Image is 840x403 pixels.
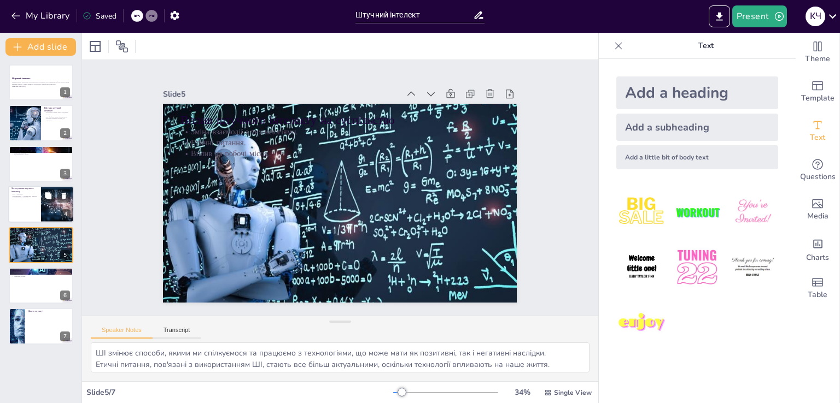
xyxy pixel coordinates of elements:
div: 1 [9,64,73,100]
p: ШІ в медицині. [11,193,38,195]
div: 6 [60,291,70,300]
div: 7 [60,331,70,341]
p: Зміна взаємодії з технологіями. [181,126,499,137]
p: Нові горизонти. [12,271,70,274]
p: Вдосконалення з часом. [12,154,70,156]
p: Адаптація до змін. [12,276,70,278]
div: 34 % [509,387,535,398]
button: Duplicate Slide [42,189,55,203]
div: Add text boxes [796,111,839,151]
div: Get real-time input from your audience [796,151,839,190]
p: Автоматизація процесів. [11,197,38,199]
p: Дякую за увагу! [28,310,70,313]
div: Add a heading [616,76,778,109]
span: Template [801,92,835,104]
div: 4 [8,186,74,223]
span: Single View [554,388,592,397]
img: 5.jpeg [672,242,722,293]
div: 3 [60,169,70,179]
button: My Library [8,7,74,25]
button: К Ч [806,5,825,27]
p: Етичні питання. [181,137,499,148]
p: Text [627,33,785,59]
p: Застосування штучного інтелекту [11,187,38,193]
div: Add charts and graphs [796,229,839,269]
p: Зміна взаємодії з технологіями. [12,231,70,233]
div: 2 [9,105,73,141]
p: Етичні питання. [12,233,70,235]
span: Position [115,40,129,53]
p: Що таке штучний інтелект? [44,106,70,112]
p: ШІ обробляє великі обсяги даних. [44,116,70,118]
span: Charts [806,252,829,264]
div: Add images, graphics, shapes or video [796,190,839,229]
span: Table [808,289,827,301]
div: 6 [9,268,73,304]
div: 5 [9,227,73,263]
textarea: ШІ змінює способи, якими ми спілкуємося та працюємо з технологіями, що може мати як позитивні, та... [91,342,590,372]
p: Як працює штучний інтелект? [12,147,70,151]
div: 2 [60,128,70,138]
p: Generated with [URL] [12,85,70,87]
span: Theme [805,53,830,65]
div: К Ч [806,7,825,26]
div: Layout [86,38,104,55]
span: Text [810,132,825,144]
div: Add a subheading [616,114,778,141]
p: Виявлення патернів. [12,152,70,154]
div: 5 [60,250,70,260]
img: 6.jpeg [727,242,778,293]
button: Delete Slide [57,189,71,203]
p: Ця презентація розкриває основи штучного інтелекту, його принципи роботи, застосування в різних с... [12,81,70,85]
div: Slide 5 [163,89,399,99]
p: Освіта про ШІ. [12,274,70,276]
div: Add ready made slides [796,72,839,111]
div: Saved [83,11,116,21]
p: Використання алгоритмів для навчання. [44,117,70,121]
p: Вплив штучного інтелекту на суспільство [12,228,70,232]
p: Вплив штучного інтелекту на суспільство [181,112,499,128]
p: Вплив на робочі місця. [181,148,499,159]
div: 7 [9,308,73,344]
div: 4 [61,210,71,220]
div: Change the overall theme [796,33,839,72]
p: Вплив на робочі місця. [12,235,70,237]
p: Майбутнє [12,269,70,272]
div: Slide 5 / 7 [86,387,393,398]
button: Present [732,5,787,27]
div: 1 [60,87,70,97]
div: 3 [9,146,73,182]
span: Questions [800,171,836,183]
p: Штучний інтелект імітує людський розум. [44,111,70,115]
input: Insert title [355,7,473,23]
button: Export to PowerPoint [709,5,730,27]
img: 7.jpeg [616,298,667,348]
img: 3.jpeg [727,187,778,238]
div: Add a little bit of body text [616,145,778,169]
img: 1.jpeg [616,187,667,238]
img: 4.jpeg [616,242,667,293]
button: Transcript [153,327,201,339]
button: Add slide [5,38,76,56]
p: Алгоритми аналізують дані. [12,150,70,152]
div: Add a table [796,269,839,308]
span: Media [807,210,829,222]
p: Рекомендації у стрімінгових сервісах. [11,195,38,197]
strong: Штучний інтелект. [12,78,31,80]
button: Speaker Notes [91,327,153,339]
img: 2.jpeg [672,187,722,238]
